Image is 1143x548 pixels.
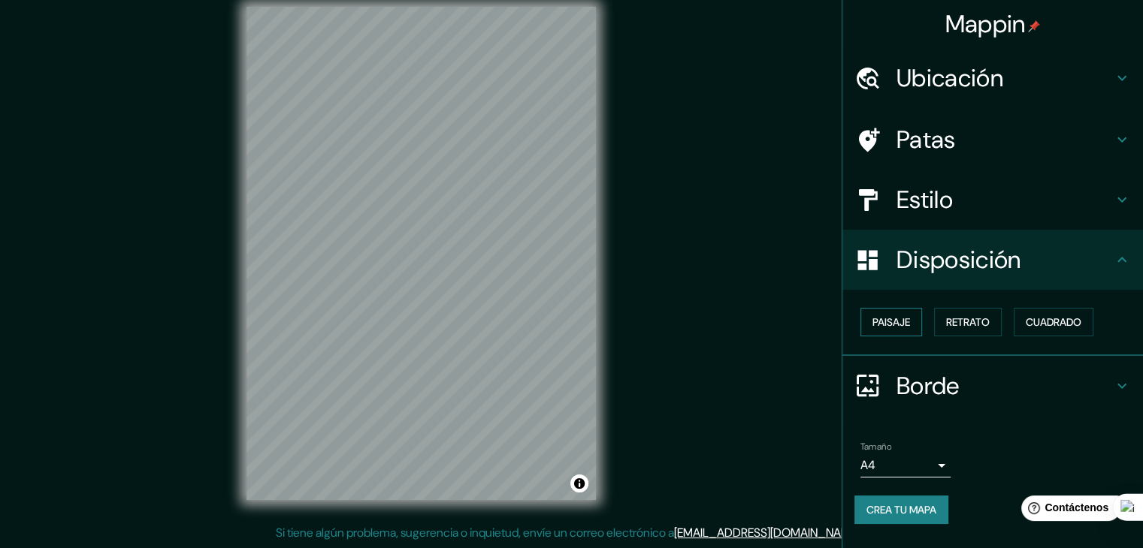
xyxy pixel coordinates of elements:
[674,525,860,540] a: [EMAIL_ADDRESS][DOMAIN_NAME]
[1026,315,1081,329] font: Cuadrado
[1009,489,1126,531] iframe: Lanzador de widgets de ayuda
[945,8,1026,40] font: Mappin
[946,315,990,329] font: Retrato
[866,503,936,516] font: Crea tu mapa
[897,244,1021,276] font: Disposición
[570,474,588,492] button: Activar o desactivar atribución
[842,110,1143,170] div: Patas
[854,495,948,524] button: Crea tu mapa
[842,356,1143,416] div: Borde
[860,453,951,477] div: A4
[1014,308,1093,336] button: Cuadrado
[897,62,1003,94] font: Ubicación
[897,184,953,215] font: Estilo
[897,370,960,402] font: Borde
[934,308,1002,336] button: Retrato
[842,48,1143,108] div: Ubicación
[1028,20,1040,32] img: pin-icon.png
[897,124,956,155] font: Patas
[246,7,596,500] canvas: Mapa
[860,457,875,473] font: A4
[860,441,891,453] font: Tamaño
[842,170,1143,230] div: Estilo
[872,315,910,329] font: Paisaje
[842,230,1143,290] div: Disposición
[860,308,922,336] button: Paisaje
[276,525,674,540] font: Si tiene algún problema, sugerencia o inquietud, envíe un correo electrónico a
